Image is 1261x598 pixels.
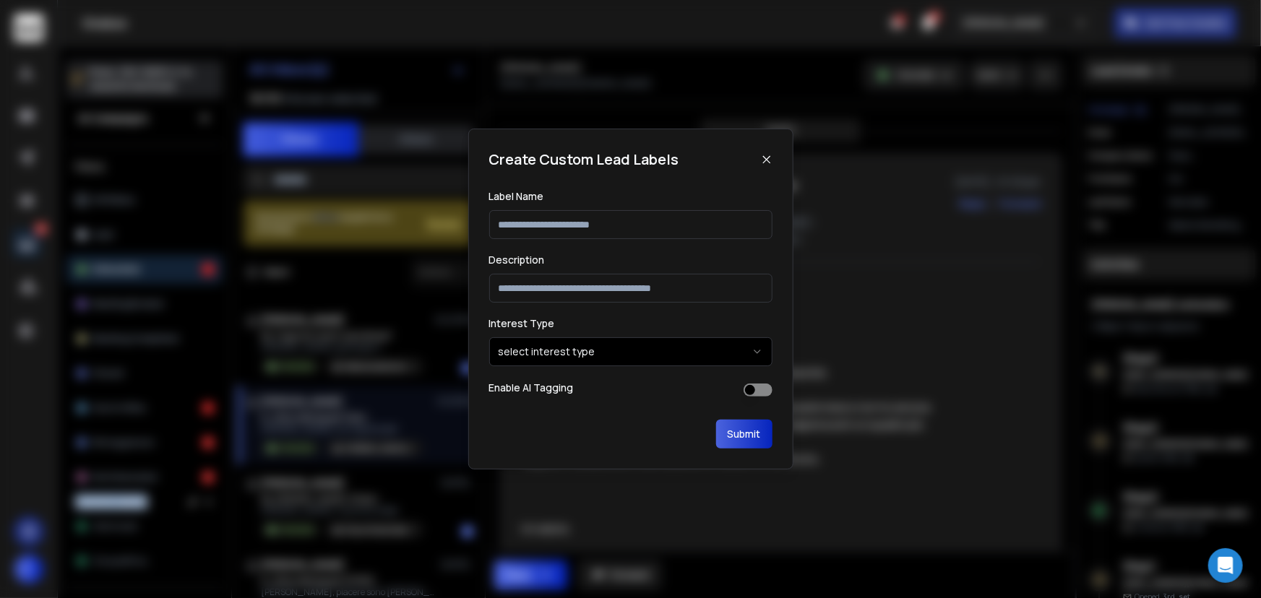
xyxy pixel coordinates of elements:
[716,420,772,448] button: Submit
[489,253,545,266] label: Description
[489,316,555,330] label: Interest Type
[489,381,574,394] label: Enable AI Tagging
[1208,548,1243,583] div: Open Intercom Messenger
[489,149,679,170] h1: Create Custom Lead Labels
[489,189,544,203] label: Label Name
